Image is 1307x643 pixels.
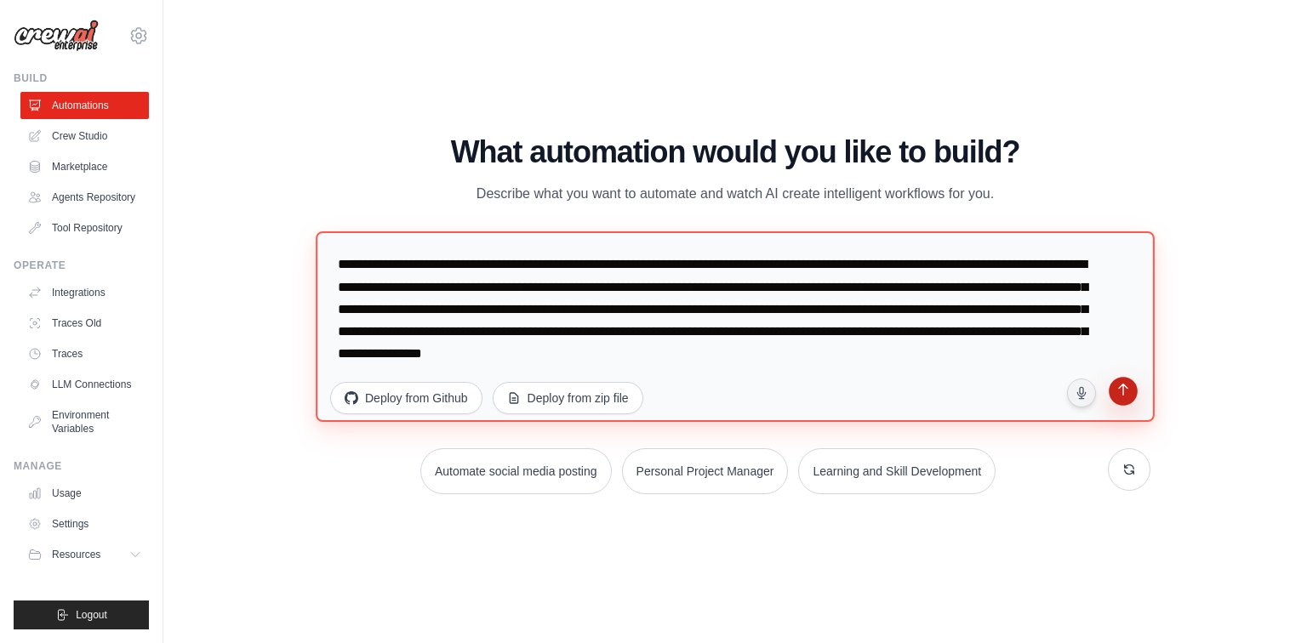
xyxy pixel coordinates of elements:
[14,459,149,473] div: Manage
[20,153,149,180] a: Marketplace
[1222,561,1307,643] iframe: Chat Widget
[20,310,149,337] a: Traces Old
[20,122,149,150] a: Crew Studio
[14,259,149,272] div: Operate
[52,548,100,561] span: Resources
[20,510,149,538] a: Settings
[20,401,149,442] a: Environment Variables
[14,71,149,85] div: Build
[449,183,1021,205] p: Describe what you want to automate and watch AI create intelligent workflows for you.
[798,448,996,494] button: Learning and Skill Development
[20,279,149,306] a: Integrations
[320,135,1150,169] h1: What automation would you like to build?
[14,20,99,52] img: Logo
[20,371,149,398] a: LLM Connections
[622,448,789,494] button: Personal Project Manager
[14,600,149,629] button: Logout
[420,448,612,494] button: Automate social media posting
[20,214,149,242] a: Tool Repository
[20,184,149,211] a: Agents Repository
[20,340,149,367] a: Traces
[20,92,149,119] a: Automations
[20,541,149,568] button: Resources
[76,608,107,622] span: Logout
[20,480,149,507] a: Usage
[493,382,643,414] button: Deploy from zip file
[330,382,482,414] button: Deploy from Github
